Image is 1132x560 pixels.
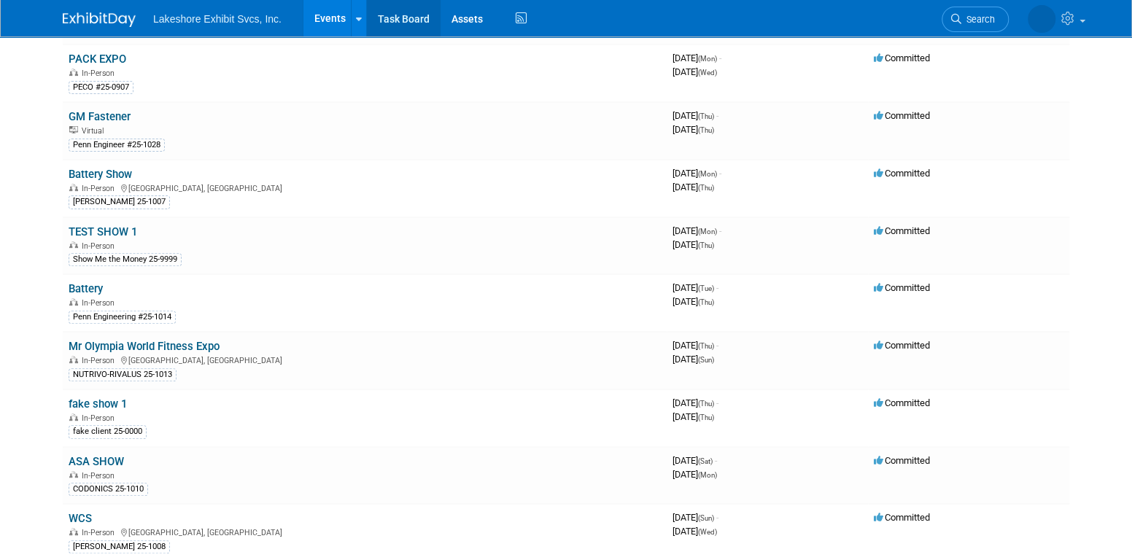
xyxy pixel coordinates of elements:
[672,340,718,351] span: [DATE]
[69,354,661,365] div: [GEOGRAPHIC_DATA], [GEOGRAPHIC_DATA]
[719,52,721,63] span: -
[82,126,108,136] span: Virtual
[69,241,78,249] img: In-Person Event
[874,168,930,179] span: Committed
[672,52,721,63] span: [DATE]
[698,284,714,292] span: (Tue)
[698,184,714,192] span: (Thu)
[1028,5,1055,33] img: MICHELLE MOYA
[672,411,714,422] span: [DATE]
[82,69,119,78] span: In-Person
[69,168,132,181] a: Battery Show
[672,182,714,192] span: [DATE]
[69,413,78,421] img: In-Person Event
[82,298,119,308] span: In-Person
[942,7,1009,32] a: Search
[69,356,78,363] img: In-Person Event
[69,471,78,478] img: In-Person Event
[874,340,930,351] span: Committed
[874,52,930,63] span: Committed
[69,368,177,381] div: NUTRIVO-RIVALUS 25-1013
[69,298,78,306] img: In-Person Event
[82,413,119,423] span: In-Person
[69,110,131,123] a: GM Fastener
[698,170,717,178] span: (Mon)
[82,184,119,193] span: In-Person
[69,425,147,438] div: fake client 25-0000
[716,512,718,523] span: -
[698,227,717,236] span: (Mon)
[82,471,119,481] span: In-Person
[672,282,718,293] span: [DATE]
[698,457,713,465] span: (Sat)
[672,124,714,135] span: [DATE]
[69,397,127,411] a: fake show 1
[698,413,714,421] span: (Thu)
[69,195,170,209] div: [PERSON_NAME] 25-1007
[69,52,126,66] a: PACK EXPO
[63,12,136,27] img: ExhibitDay
[672,354,714,365] span: [DATE]
[874,455,930,466] span: Committed
[69,126,78,133] img: Virtual Event
[82,356,119,365] span: In-Person
[716,397,718,408] span: -
[698,400,714,408] span: (Thu)
[69,455,124,468] a: ASA SHOW
[719,168,721,179] span: -
[69,340,220,353] a: Mr Olympia World Fitness Expo
[698,55,717,63] span: (Mon)
[672,110,718,121] span: [DATE]
[672,397,718,408] span: [DATE]
[716,340,718,351] span: -
[715,455,717,466] span: -
[153,13,282,25] span: Lakeshore Exhibit Svcs, Inc.
[672,455,717,466] span: [DATE]
[874,225,930,236] span: Committed
[698,126,714,134] span: (Thu)
[672,469,717,480] span: [DATE]
[698,471,717,479] span: (Mon)
[82,241,119,251] span: In-Person
[672,225,721,236] span: [DATE]
[698,241,714,249] span: (Thu)
[698,112,714,120] span: (Thu)
[672,239,714,250] span: [DATE]
[961,14,995,25] span: Search
[874,397,930,408] span: Committed
[698,69,717,77] span: (Wed)
[874,110,930,121] span: Committed
[672,512,718,523] span: [DATE]
[698,356,714,364] span: (Sun)
[719,225,721,236] span: -
[672,296,714,307] span: [DATE]
[82,528,119,537] span: In-Person
[874,282,930,293] span: Committed
[716,282,718,293] span: -
[698,514,714,522] span: (Sun)
[874,512,930,523] span: Committed
[69,81,133,94] div: PECO #25-0907
[698,298,714,306] span: (Thu)
[69,182,661,193] div: [GEOGRAPHIC_DATA], [GEOGRAPHIC_DATA]
[69,139,165,152] div: Penn Engineer #25-1028
[69,483,148,496] div: CODONICS 25-1010
[672,526,717,537] span: [DATE]
[672,66,717,77] span: [DATE]
[69,225,137,238] a: TEST SHOW 1
[69,528,78,535] img: In-Person Event
[69,311,176,324] div: Penn Engineering #25-1014
[672,168,721,179] span: [DATE]
[69,526,661,537] div: [GEOGRAPHIC_DATA], [GEOGRAPHIC_DATA]
[69,184,78,191] img: In-Person Event
[69,512,92,525] a: WCS
[69,69,78,76] img: In-Person Event
[698,528,717,536] span: (Wed)
[698,342,714,350] span: (Thu)
[716,110,718,121] span: -
[69,540,170,553] div: [PERSON_NAME] 25-1008
[69,282,103,295] a: Battery
[69,253,182,266] div: Show Me the Money 25-9999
